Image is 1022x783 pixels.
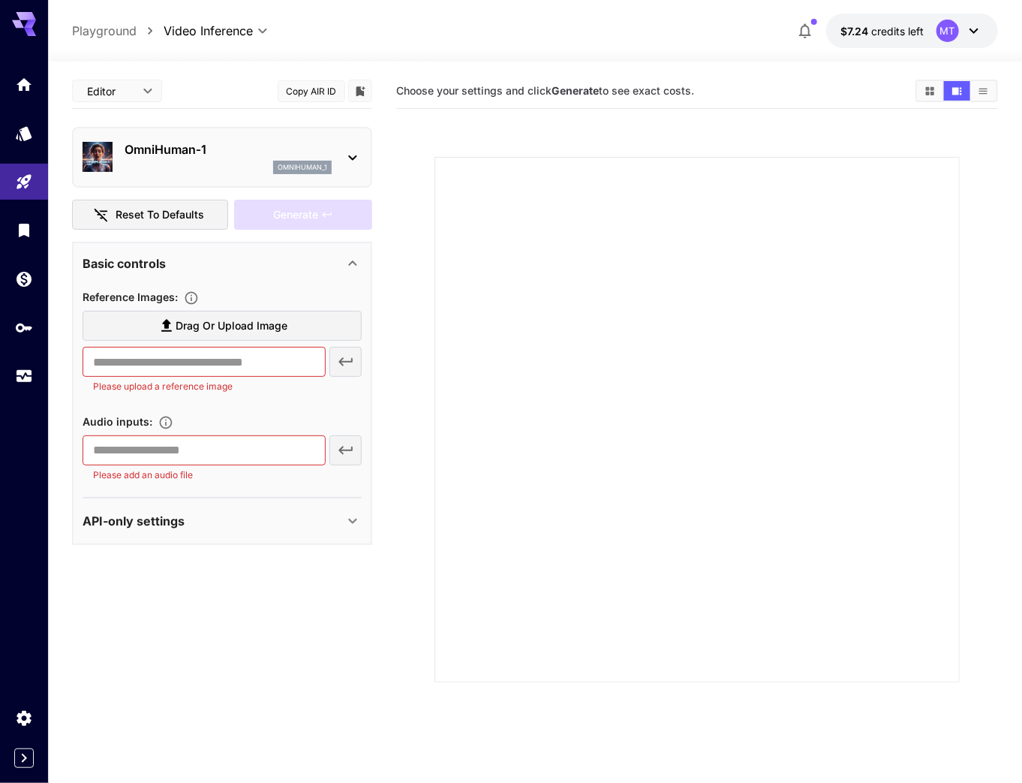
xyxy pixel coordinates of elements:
nav: breadcrumb [72,22,164,40]
button: Upload an audio file. Supported formats: .mp3, .wav, .flac, .aac, .ogg, .m4a, .wma. For best resu... [152,415,179,430]
div: API-only settings [83,503,362,539]
button: Upload a reference image to guide the result. Supported formats: MP4, WEBM and MOV. [178,291,205,306]
label: Drag or upload image [83,311,362,342]
span: Editor [87,83,134,99]
button: Show media in grid view [917,81,943,101]
div: OmniHuman‑1omnihuman_1 [83,134,362,180]
span: Choose your settings and click to see exact costs. [396,84,694,97]
div: $7.24288 [841,23,924,39]
div: Show media in grid viewShow media in video viewShow media in list view [915,80,998,102]
div: Playground [15,173,33,191]
div: Usage [15,367,33,386]
button: Show media in video view [944,81,970,101]
div: Basic controls [83,245,362,282]
span: credits left [872,25,924,38]
div: MT [936,20,959,42]
p: API-only settings [83,512,185,530]
button: Reset to defaults [72,200,228,230]
div: Wallet [15,270,33,288]
a: Playground [72,22,137,40]
div: Please check all required fields [234,200,372,230]
p: Basic controls [83,254,166,273]
p: OmniHuman‑1 [125,140,332,158]
p: Please upload a reference image [93,379,314,394]
div: Settings [15,709,33,727]
span: Audio inputs : [83,415,152,428]
span: Drag or upload image [176,317,287,336]
button: Add to library [353,82,367,100]
p: omnihuman_1 [278,162,327,173]
div: Models [15,124,33,143]
div: Home [15,75,33,94]
span: Video Inference [164,22,253,40]
b: Generate [552,84,599,97]
div: Library [15,221,33,239]
button: Copy AIR ID [278,80,345,102]
div: API Keys [15,318,33,337]
button: Show media in list view [970,81,996,101]
button: $7.24288MT [826,14,998,48]
span: $7.24 [841,25,872,38]
button: Expand sidebar [14,748,34,768]
p: Please add an audio file [93,468,314,483]
span: Reference Images : [83,291,178,303]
